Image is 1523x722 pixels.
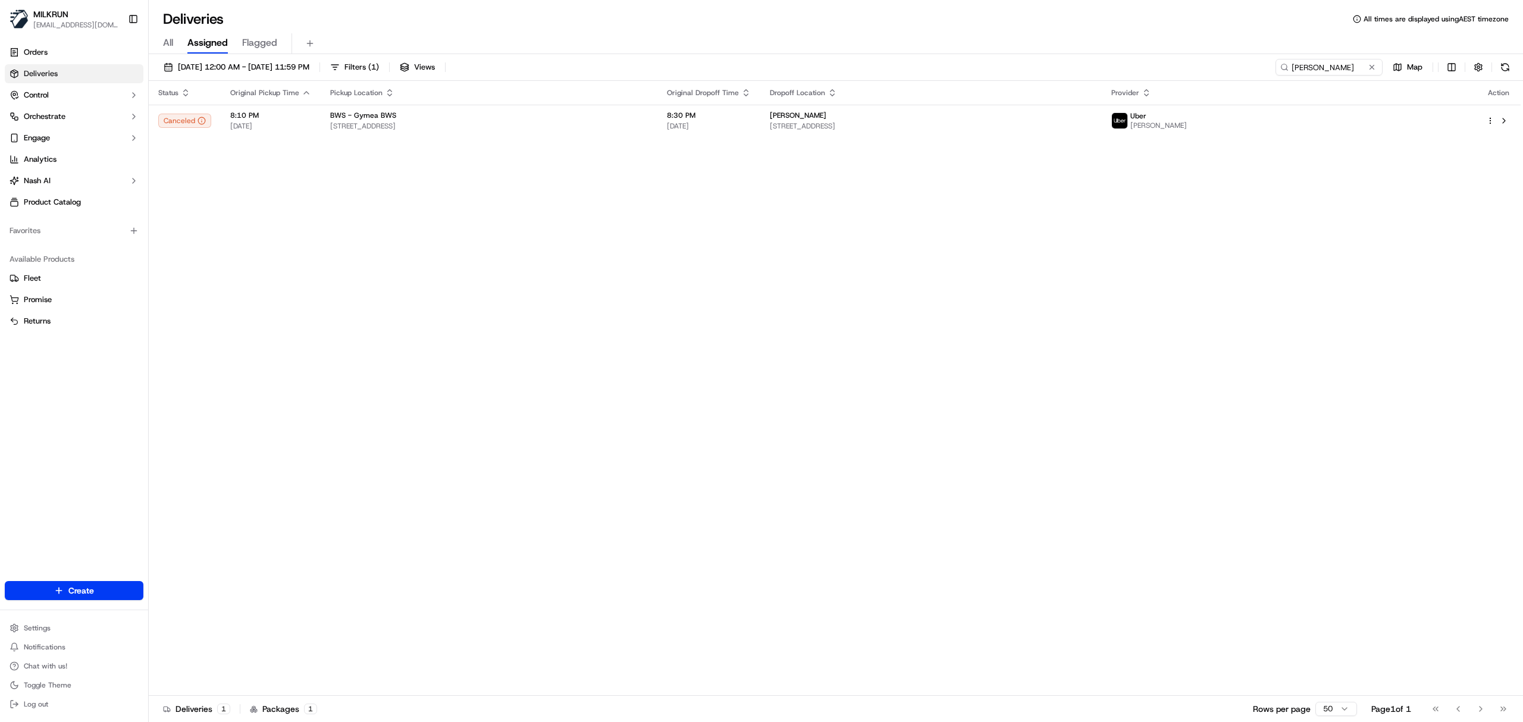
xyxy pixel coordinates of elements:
[5,128,143,147] button: Engage
[304,704,317,714] div: 1
[330,111,396,120] span: BWS - Gymea BWS
[10,10,29,29] img: MILKRUN
[5,696,143,712] button: Log out
[24,90,49,101] span: Control
[1130,121,1187,130] span: [PERSON_NAME]
[230,121,311,131] span: [DATE]
[1407,62,1422,73] span: Map
[5,639,143,655] button: Notifications
[24,154,57,165] span: Analytics
[230,111,311,120] span: 8:10 PM
[5,658,143,674] button: Chat with us!
[1486,88,1511,98] div: Action
[5,43,143,62] a: Orders
[770,88,825,98] span: Dropoff Location
[178,62,309,73] span: [DATE] 12:00 AM - [DATE] 11:59 PM
[325,59,384,76] button: Filters(1)
[394,59,440,76] button: Views
[24,699,48,709] span: Log out
[770,121,1092,131] span: [STREET_ADDRESS]
[242,36,277,50] span: Flagged
[667,121,751,131] span: [DATE]
[24,623,51,633] span: Settings
[230,88,299,98] span: Original Pickup Time
[250,703,317,715] div: Packages
[330,121,648,131] span: [STREET_ADDRESS]
[163,10,224,29] h1: Deliveries
[24,175,51,186] span: Nash AI
[5,171,143,190] button: Nash AI
[158,88,178,98] span: Status
[33,8,68,20] button: MILKRUN
[24,68,58,79] span: Deliveries
[163,36,173,50] span: All
[24,133,50,143] span: Engage
[667,88,739,98] span: Original Dropoff Time
[187,36,228,50] span: Assigned
[414,62,435,73] span: Views
[5,250,143,269] div: Available Products
[5,620,143,636] button: Settings
[1253,703,1311,715] p: Rows per page
[5,312,143,331] button: Returns
[1497,59,1513,76] button: Refresh
[24,197,81,208] span: Product Catalog
[24,111,65,122] span: Orchestrate
[5,581,143,600] button: Create
[1111,88,1139,98] span: Provider
[24,680,71,690] span: Toggle Theme
[24,316,51,327] span: Returns
[5,193,143,212] a: Product Catalog
[158,59,315,76] button: [DATE] 12:00 AM - [DATE] 11:59 PM
[1112,113,1127,128] img: uber-new-logo.jpeg
[24,273,41,284] span: Fleet
[5,150,143,169] a: Analytics
[5,269,143,288] button: Fleet
[5,86,143,105] button: Control
[5,5,123,33] button: MILKRUNMILKRUN[EMAIL_ADDRESS][DOMAIN_NAME]
[330,88,383,98] span: Pickup Location
[5,107,143,126] button: Orchestrate
[667,111,751,120] span: 8:30 PM
[344,62,379,73] span: Filters
[1387,59,1428,76] button: Map
[24,294,52,305] span: Promise
[68,585,94,597] span: Create
[33,20,118,30] button: [EMAIL_ADDRESS][DOMAIN_NAME]
[163,703,230,715] div: Deliveries
[5,221,143,240] div: Favorites
[1130,111,1146,121] span: Uber
[10,273,139,284] a: Fleet
[5,64,143,83] a: Deliveries
[24,661,67,671] span: Chat with us!
[368,62,379,73] span: ( 1 )
[1276,59,1383,76] input: Type to search
[770,111,826,120] span: [PERSON_NAME]
[217,704,230,714] div: 1
[1371,703,1411,715] div: Page 1 of 1
[1364,14,1509,24] span: All times are displayed using AEST timezone
[10,316,139,327] a: Returns
[24,642,65,652] span: Notifications
[158,114,211,128] button: Canceled
[5,677,143,693] button: Toggle Theme
[10,294,139,305] a: Promise
[5,290,143,309] button: Promise
[24,47,48,58] span: Orders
